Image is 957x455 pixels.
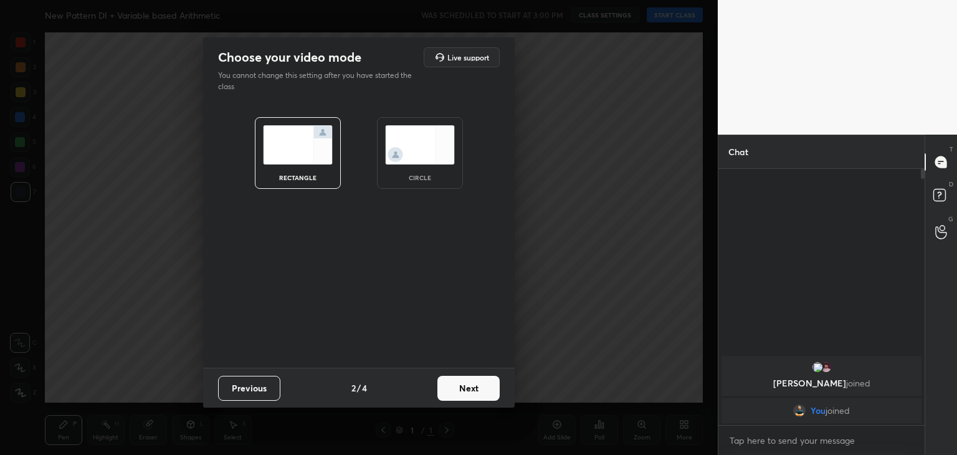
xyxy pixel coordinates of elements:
h4: 2 [351,381,356,395]
p: T [950,145,953,154]
img: circleScreenIcon.acc0effb.svg [385,125,455,165]
span: joined [826,406,850,416]
p: You cannot change this setting after you have started the class [218,70,420,92]
p: G [948,214,953,224]
h4: / [357,381,361,395]
img: d4115751e44146678f03a3f62549865b.jpg [820,361,832,373]
span: You [811,406,826,416]
p: [PERSON_NAME] [729,378,914,388]
p: D [949,180,953,189]
button: Previous [218,376,280,401]
img: normalScreenIcon.ae25ed63.svg [263,125,333,165]
p: Chat [718,135,758,168]
h4: 4 [362,381,367,395]
img: 3 [811,361,824,373]
h5: Live support [447,54,489,61]
span: joined [846,377,870,389]
div: grid [718,353,925,426]
div: rectangle [273,175,323,181]
button: Next [437,376,500,401]
img: d84243986e354267bcc07dcb7018cb26.file [793,405,806,417]
div: circle [395,175,445,181]
h2: Choose your video mode [218,49,361,65]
